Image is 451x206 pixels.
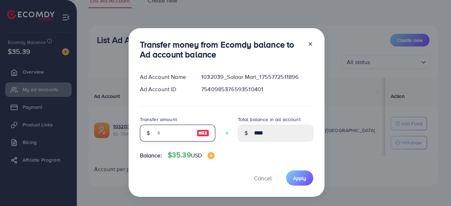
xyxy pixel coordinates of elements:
iframe: Chat [421,174,446,201]
span: USD [191,151,202,159]
span: Balance: [140,151,162,160]
img: image [208,152,215,159]
h3: Transfer money from Ecomdy balance to Ad account balance [140,39,302,60]
div: Ad Account Name [134,73,196,81]
img: image [197,129,209,137]
label: Transfer amount [140,116,177,123]
label: Total balance in ad account [238,116,301,123]
div: Ad Account ID [134,85,196,93]
h4: $35.39 [168,151,215,160]
button: Apply [286,170,313,186]
span: Apply [293,175,306,182]
div: 7540985376593510401 [196,85,319,93]
button: Cancel [245,170,280,186]
span: Cancel [254,174,272,182]
div: 1032039_Salaar Mart_1755772511896 [196,73,319,81]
